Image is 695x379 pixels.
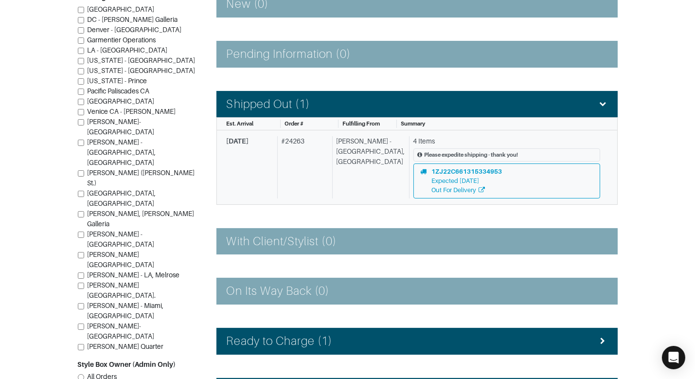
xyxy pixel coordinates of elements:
[78,303,84,309] input: [PERSON_NAME] - Miami, [GEOGRAPHIC_DATA]
[227,137,249,145] span: [DATE]
[78,252,84,258] input: [PERSON_NAME][GEOGRAPHIC_DATA]
[662,346,685,369] div: Open Intercom Messenger
[78,7,84,13] input: [GEOGRAPHIC_DATA]
[88,36,156,44] span: Garmentier Operations
[227,121,254,126] span: Est. Arrival
[413,136,600,146] div: 4 Items
[78,68,84,74] input: [US_STATE] - [GEOGRAPHIC_DATA]
[88,138,156,166] span: [PERSON_NAME] - [GEOGRAPHIC_DATA], [GEOGRAPHIC_DATA]
[88,97,155,105] span: [GEOGRAPHIC_DATA]
[227,235,337,249] h4: With Client/Stylist (0)
[78,360,176,370] label: Style Box Owner (Admin Only)
[88,230,155,248] span: [PERSON_NAME] - [GEOGRAPHIC_DATA]
[78,27,84,34] input: Denver - [GEOGRAPHIC_DATA]
[277,136,328,198] div: # 24263
[78,99,84,105] input: [GEOGRAPHIC_DATA]
[401,121,425,126] span: Summary
[78,232,84,238] input: [PERSON_NAME] - [GEOGRAPHIC_DATA]
[88,46,168,54] span: LA - [GEOGRAPHIC_DATA]
[88,271,180,279] span: [PERSON_NAME] - LA, Melrose
[88,26,182,34] span: Denver - [GEOGRAPHIC_DATA]
[78,170,84,177] input: [PERSON_NAME] ([PERSON_NAME] St.)
[78,48,84,54] input: LA - [GEOGRAPHIC_DATA]
[88,118,155,136] span: [PERSON_NAME]-[GEOGRAPHIC_DATA]
[78,37,84,44] input: Garmentier Operations
[88,210,195,228] span: [PERSON_NAME], [PERSON_NAME] Galleria
[78,283,84,289] input: [PERSON_NAME][GEOGRAPHIC_DATA].
[88,16,178,23] span: DC - [PERSON_NAME] Galleria
[413,163,600,199] a: 1ZJ22C661315334953Expected [DATE]Out For Delivery
[78,344,84,350] input: [PERSON_NAME] Quarter
[88,77,147,85] span: [US_STATE] - Prince
[78,109,84,115] input: Venice CA - [PERSON_NAME]
[78,140,84,146] input: [PERSON_NAME] - [GEOGRAPHIC_DATA], [GEOGRAPHIC_DATA]
[78,89,84,95] input: Pacific Paliscades CA
[78,272,84,279] input: [PERSON_NAME] - LA, Melrose
[88,5,155,13] span: [GEOGRAPHIC_DATA]
[431,176,502,185] div: Expected [DATE]
[88,87,150,95] span: Pacific Paliscades CA
[88,281,156,299] span: [PERSON_NAME][GEOGRAPHIC_DATA].
[431,185,502,195] div: Out For Delivery
[78,58,84,64] input: [US_STATE] - [GEOGRAPHIC_DATA]
[78,191,84,197] input: [GEOGRAPHIC_DATA], [GEOGRAPHIC_DATA]
[431,167,502,176] div: 1ZJ22C661315334953
[342,121,380,126] span: Fulfilling From
[78,324,84,330] input: [PERSON_NAME]- [GEOGRAPHIC_DATA]
[88,343,164,350] span: [PERSON_NAME] Quarter
[88,56,196,64] span: [US_STATE] - [GEOGRAPHIC_DATA]
[332,136,405,198] div: [PERSON_NAME] - [GEOGRAPHIC_DATA], [GEOGRAPHIC_DATA]
[285,121,303,126] span: Order #
[88,67,196,74] span: [US_STATE] - [GEOGRAPHIC_DATA]
[88,169,195,187] span: [PERSON_NAME] ([PERSON_NAME] St.)
[88,302,164,320] span: [PERSON_NAME] - Miami, [GEOGRAPHIC_DATA]
[78,17,84,23] input: DC - [PERSON_NAME] Galleria
[88,108,176,115] span: Venice CA - [PERSON_NAME]
[78,119,84,126] input: [PERSON_NAME]-[GEOGRAPHIC_DATA]
[88,251,155,269] span: [PERSON_NAME][GEOGRAPHIC_DATA]
[78,211,84,217] input: [PERSON_NAME], [PERSON_NAME] Galleria
[88,189,156,207] span: [GEOGRAPHIC_DATA], [GEOGRAPHIC_DATA]
[88,322,155,340] span: [PERSON_NAME]- [GEOGRAPHIC_DATA]
[78,78,84,85] input: [US_STATE] - Prince
[425,151,518,159] div: Please expedite shipping - thank you!
[227,284,330,298] h4: On Its Way Back (0)
[227,97,310,111] h4: Shipped Out (1)
[227,334,333,348] h4: Ready to Charge (1)
[227,47,351,61] h4: Pending Information (0)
